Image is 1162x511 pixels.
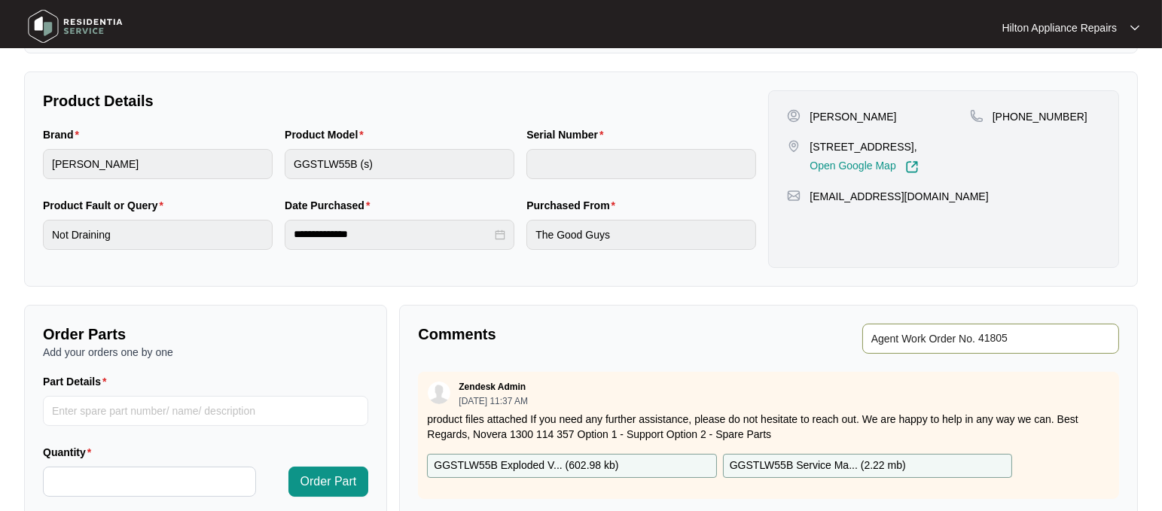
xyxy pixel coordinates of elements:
label: Purchased From [526,198,621,213]
input: Add Agent Work Order No. [978,330,1110,348]
input: Date Purchased [294,227,492,242]
img: residentia service logo [23,4,128,49]
span: Order Part [300,473,357,491]
p: [STREET_ADDRESS], [810,139,918,154]
input: Serial Number [526,149,756,179]
input: Purchased From [526,220,756,250]
p: GGSTLW55B Exploded V... ( 602.98 kb ) [434,458,618,474]
img: user-pin [787,109,801,123]
input: Product Model [285,149,514,179]
span: Agent Work Order No. [871,330,975,348]
p: Add your orders one by one [43,345,368,360]
p: [PERSON_NAME] [810,109,896,124]
input: Brand [43,149,273,179]
label: Date Purchased [285,198,376,213]
img: Link-External [905,160,919,174]
label: Product Fault or Query [43,198,169,213]
p: Product Details [43,90,756,111]
label: Part Details [43,374,113,389]
label: Quantity [43,445,97,460]
label: Serial Number [526,127,609,142]
img: map-pin [970,109,984,123]
p: [PHONE_NUMBER] [993,109,1087,124]
label: Product Model [285,127,370,142]
img: map-pin [787,189,801,202]
input: Quantity [44,467,255,496]
label: Brand [43,127,85,142]
img: map-pin [787,139,801,153]
p: Zendesk Admin [459,381,526,393]
input: Part Details [43,396,368,426]
img: dropdown arrow [1130,24,1139,32]
input: Product Fault or Query [43,220,273,250]
p: Order Parts [43,324,368,345]
p: Comments [418,324,758,345]
p: [DATE] 11:37 AM [459,397,528,406]
img: user.svg [428,382,450,404]
a: Open Google Map [810,160,918,174]
p: Hilton Appliance Repairs [1002,20,1117,35]
p: [EMAIL_ADDRESS][DOMAIN_NAME] [810,189,988,204]
button: Order Part [288,467,369,497]
p: GGSTLW55B Service Ma... ( 2.22 mb ) [730,458,906,474]
p: product files attached If you need any further assistance, please do not hesitate to reach out. W... [427,412,1110,442]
